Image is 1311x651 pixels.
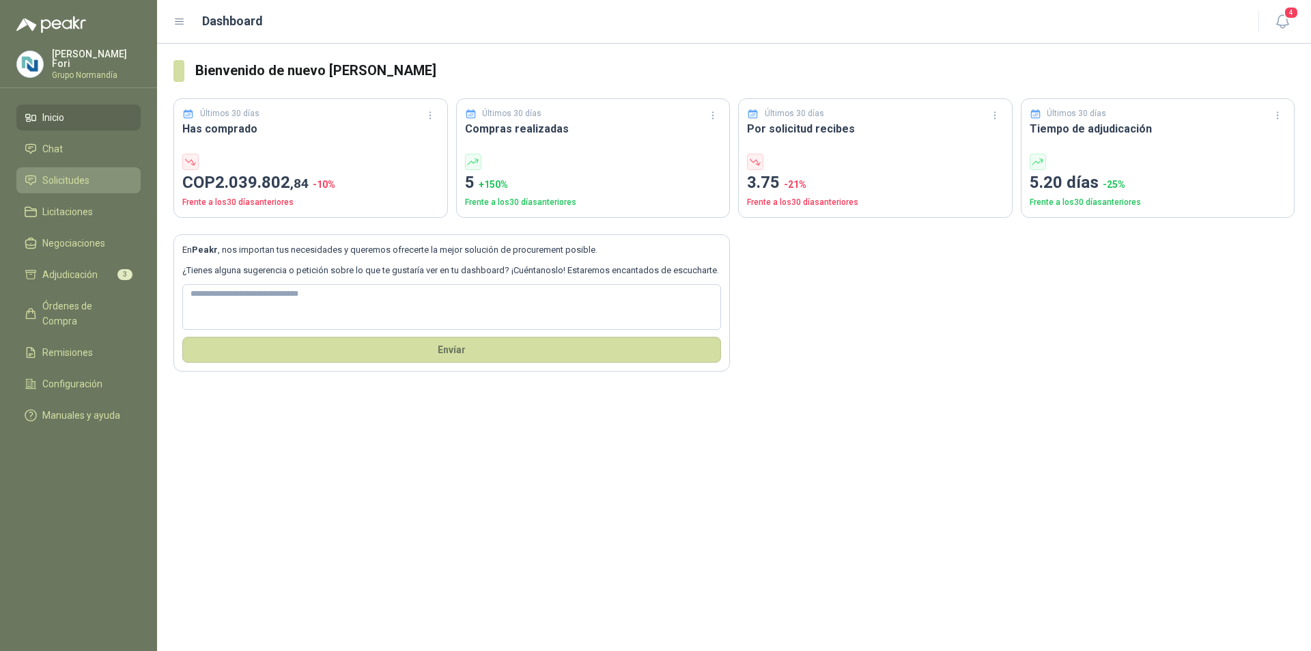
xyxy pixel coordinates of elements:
a: Órdenes de Compra [16,293,141,334]
a: Adjudicación3 [16,262,141,288]
p: Últimos 30 días [482,107,541,120]
p: ¿Tienes alguna sugerencia o petición sobre lo que te gustaría ver en tu dashboard? ¡Cuéntanoslo! ... [182,264,721,277]
p: En , nos importan tus necesidades y queremos ofrecerte la mejor solución de procurement posible. [182,243,721,257]
span: Adjudicación [42,267,98,282]
p: 3.75 [747,170,1004,196]
h3: Tiempo de adjudicación [1030,120,1286,137]
a: Inicio [16,105,141,130]
button: 4 [1270,10,1295,34]
p: COP [182,170,439,196]
span: -10 % [313,179,335,190]
p: Grupo Normandía [52,71,141,79]
h1: Dashboard [202,12,263,31]
span: 3 [117,269,132,280]
p: Últimos 30 días [765,107,824,120]
p: Frente a los 30 días anteriores [182,196,439,209]
span: Remisiones [42,345,93,360]
h3: Has comprado [182,120,439,137]
h3: Compras realizadas [465,120,722,137]
img: Logo peakr [16,16,86,33]
span: Negociaciones [42,236,105,251]
h3: Por solicitud recibes [747,120,1004,137]
p: Frente a los 30 días anteriores [1030,196,1286,209]
a: Solicitudes [16,167,141,193]
button: Envíar [182,337,721,363]
span: ,84 [290,176,309,191]
p: 5 [465,170,722,196]
h3: Bienvenido de nuevo [PERSON_NAME] [195,60,1295,81]
a: Configuración [16,371,141,397]
a: Negociaciones [16,230,141,256]
span: Configuración [42,376,102,391]
p: Últimos 30 días [1047,107,1106,120]
p: [PERSON_NAME] Fori [52,49,141,68]
span: 4 [1284,6,1299,19]
p: 5.20 días [1030,170,1286,196]
span: -25 % [1103,179,1125,190]
p: Frente a los 30 días anteriores [465,196,722,209]
p: Últimos 30 días [200,107,259,120]
b: Peakr [192,245,218,255]
span: Manuales y ayuda [42,408,120,423]
img: Company Logo [17,51,43,77]
span: Inicio [42,110,64,125]
span: Órdenes de Compra [42,299,128,329]
p: Frente a los 30 días anteriores [747,196,1004,209]
a: Remisiones [16,340,141,365]
span: Solicitudes [42,173,89,188]
span: 2.039.802 [215,173,309,192]
a: Licitaciones [16,199,141,225]
span: Licitaciones [42,204,93,219]
span: + 150 % [479,179,508,190]
span: -21 % [784,179,806,190]
span: Chat [42,141,63,156]
a: Chat [16,136,141,162]
a: Manuales y ayuda [16,402,141,428]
